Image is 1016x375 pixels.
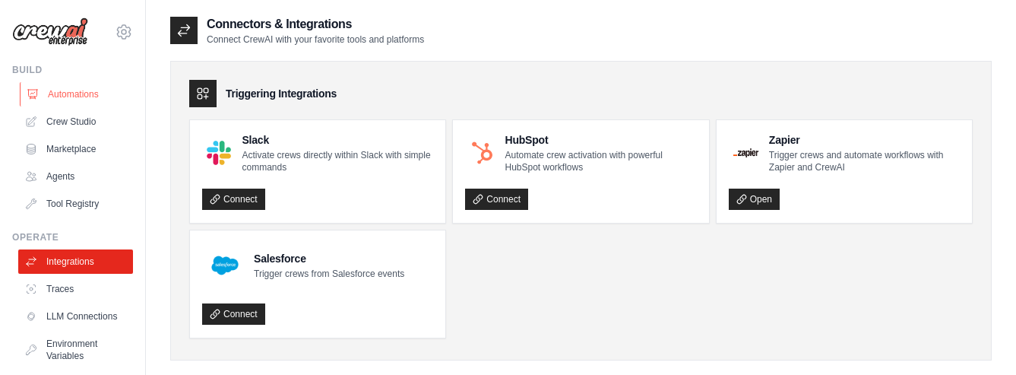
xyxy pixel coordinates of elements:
[505,132,697,148] h4: HubSpot
[242,132,433,148] h4: Slack
[18,332,133,368] a: Environment Variables
[18,304,133,329] a: LLM Connections
[254,268,404,280] p: Trigger crews from Salesforce events
[207,15,424,33] h2: Connectors & Integrations
[470,141,494,165] img: HubSpot Logo
[12,64,133,76] div: Build
[18,137,133,161] a: Marketplace
[207,141,231,165] img: Slack Logo
[505,149,697,173] p: Automate crew activation with powerful HubSpot workflows
[12,17,88,46] img: Logo
[12,231,133,243] div: Operate
[769,132,960,148] h4: Zapier
[254,251,404,266] h4: Salesforce
[729,189,780,210] a: Open
[20,82,135,106] a: Automations
[18,277,133,301] a: Traces
[207,247,243,284] img: Salesforce Logo
[202,189,265,210] a: Connect
[733,148,758,157] img: Zapier Logo
[18,110,133,134] a: Crew Studio
[18,164,133,189] a: Agents
[226,86,337,101] h3: Triggering Integrations
[769,149,960,173] p: Trigger crews and automate workflows with Zapier and CrewAI
[207,33,424,46] p: Connect CrewAI with your favorite tools and platforms
[202,303,265,325] a: Connect
[465,189,528,210] a: Connect
[18,192,133,216] a: Tool Registry
[242,149,433,173] p: Activate crews directly within Slack with simple commands
[18,249,133,274] a: Integrations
